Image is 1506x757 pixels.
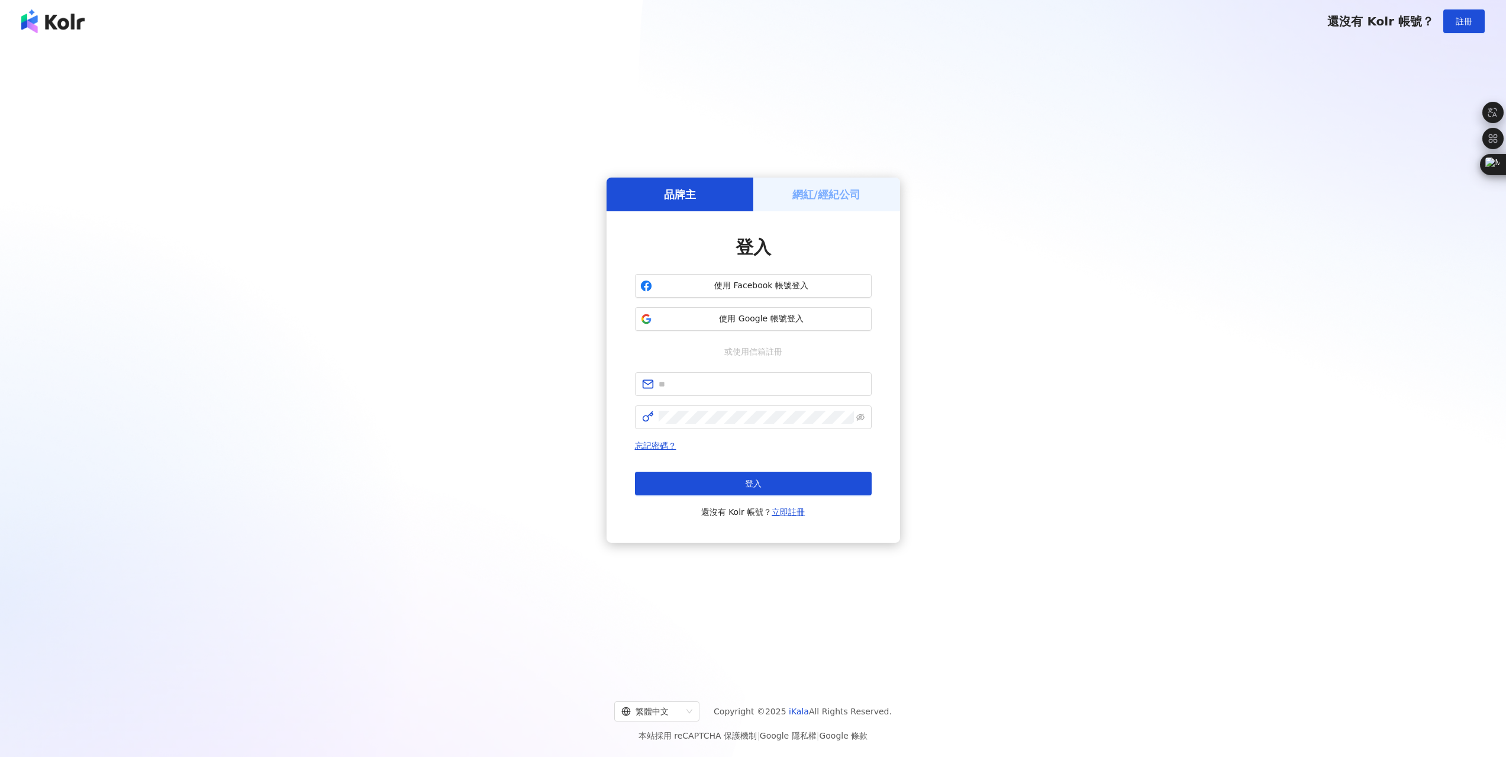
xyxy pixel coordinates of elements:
[714,704,892,719] span: Copyright © 2025 All Rights Reserved.
[760,731,817,740] a: Google 隱私權
[757,731,760,740] span: |
[1327,14,1434,28] span: 還沒有 Kolr 帳號？
[635,274,872,298] button: 使用 Facebook 帳號登入
[635,441,676,450] a: 忘記密碼？
[716,345,791,358] span: 或使用信箱註冊
[635,307,872,331] button: 使用 Google 帳號登入
[664,187,696,202] h5: 品牌主
[701,505,805,519] span: 還沒有 Kolr 帳號？
[657,280,866,292] span: 使用 Facebook 帳號登入
[21,9,85,33] img: logo
[792,187,860,202] h5: 網紅/經紀公司
[638,729,868,743] span: 本站採用 reCAPTCHA 保護機制
[1456,17,1472,26] span: 註冊
[772,507,805,517] a: 立即註冊
[789,707,809,716] a: iKala
[657,313,866,325] span: 使用 Google 帳號登入
[819,731,868,740] a: Google 條款
[621,702,682,721] div: 繁體中文
[856,413,865,421] span: eye-invisible
[817,731,820,740] span: |
[1443,9,1485,33] button: 註冊
[635,472,872,495] button: 登入
[736,237,771,257] span: 登入
[745,479,762,488] span: 登入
